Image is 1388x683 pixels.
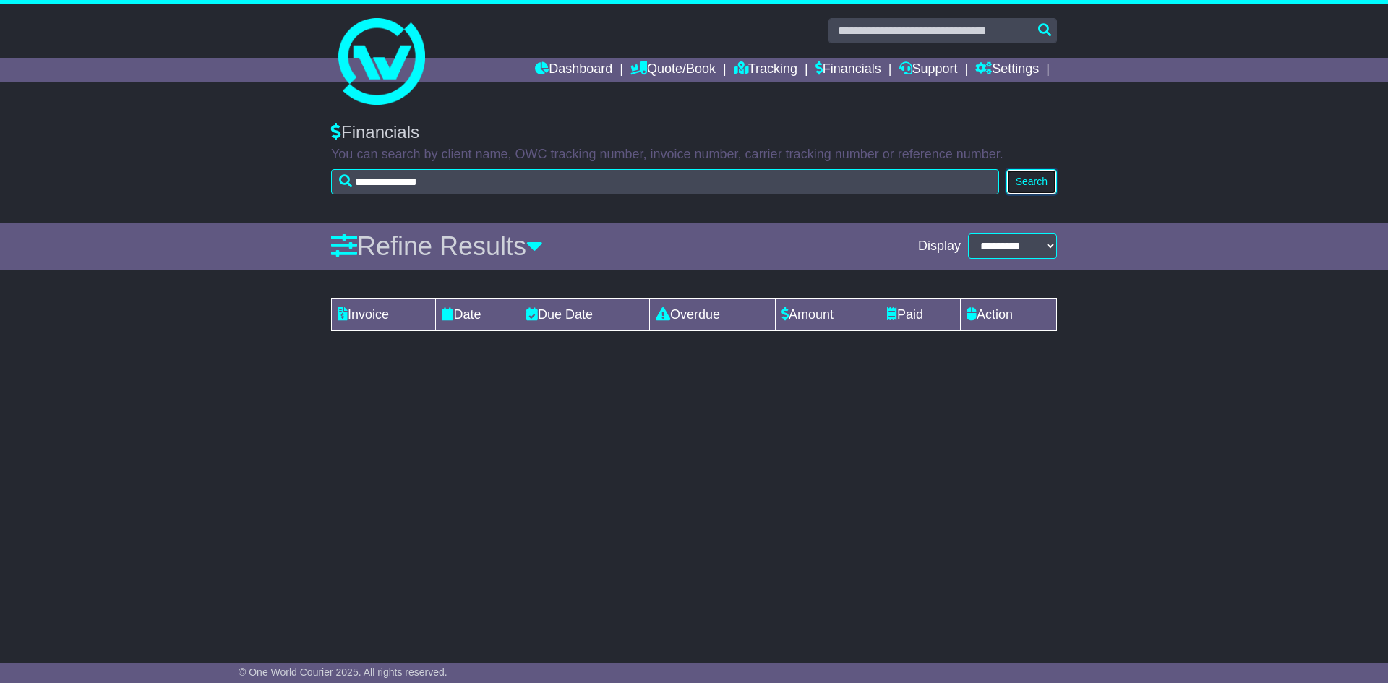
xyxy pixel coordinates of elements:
td: Overdue [649,298,775,330]
td: Action [961,298,1057,330]
a: Support [899,58,958,82]
button: Search [1006,169,1057,194]
td: Due Date [520,298,650,330]
a: Financials [815,58,881,82]
span: Display [918,239,961,254]
a: Tracking [734,58,797,82]
a: Dashboard [535,58,612,82]
td: Date [436,298,520,330]
p: You can search by client name, OWC tracking number, invoice number, carrier tracking number or re... [331,147,1057,163]
a: Settings [975,58,1039,82]
td: Amount [775,298,881,330]
td: Invoice [332,298,436,330]
div: Financials [331,122,1057,143]
span: © One World Courier 2025. All rights reserved. [239,666,447,678]
td: Paid [881,298,961,330]
a: Refine Results [331,231,543,261]
a: Quote/Book [630,58,716,82]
